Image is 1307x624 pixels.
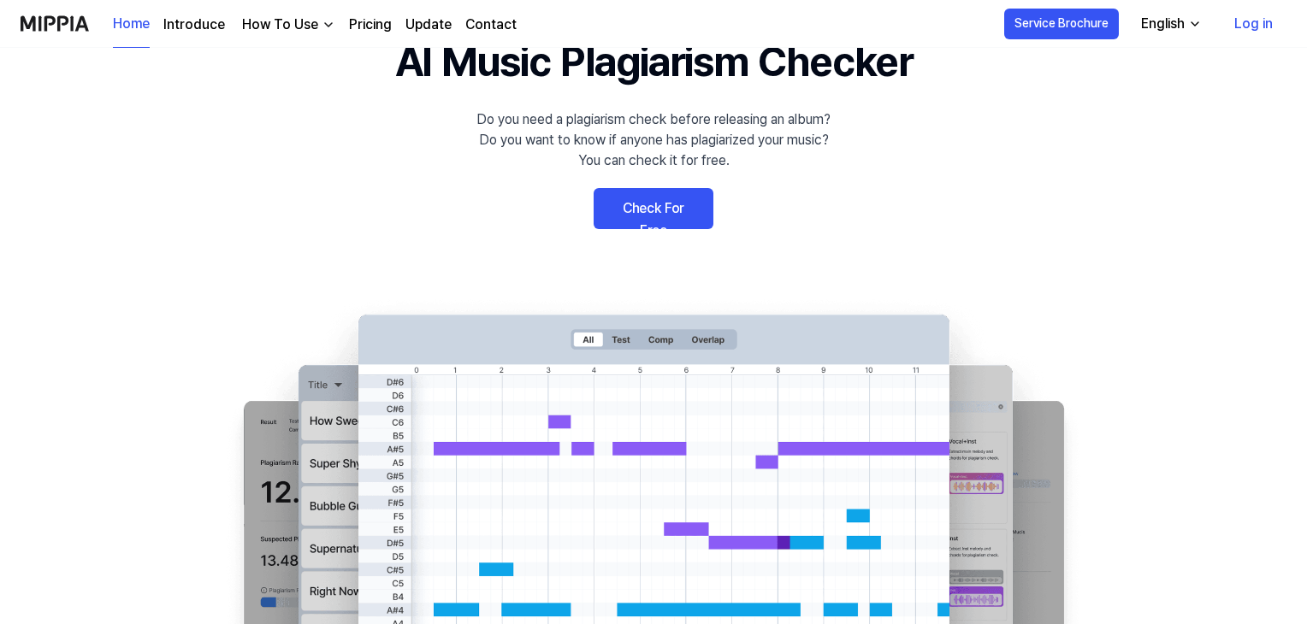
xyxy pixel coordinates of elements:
[395,31,913,92] h1: AI Music Plagiarism Checker
[405,15,452,35] a: Update
[1004,9,1119,39] button: Service Brochure
[113,1,150,48] a: Home
[239,15,335,35] button: How To Use
[465,15,517,35] a: Contact
[476,109,831,171] div: Do you need a plagiarism check before releasing an album? Do you want to know if anyone has plagi...
[239,15,322,35] div: How To Use
[1127,7,1212,41] button: English
[163,15,225,35] a: Introduce
[594,188,713,229] a: Check For Free
[349,15,392,35] a: Pricing
[322,18,335,32] img: down
[1138,14,1188,34] div: English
